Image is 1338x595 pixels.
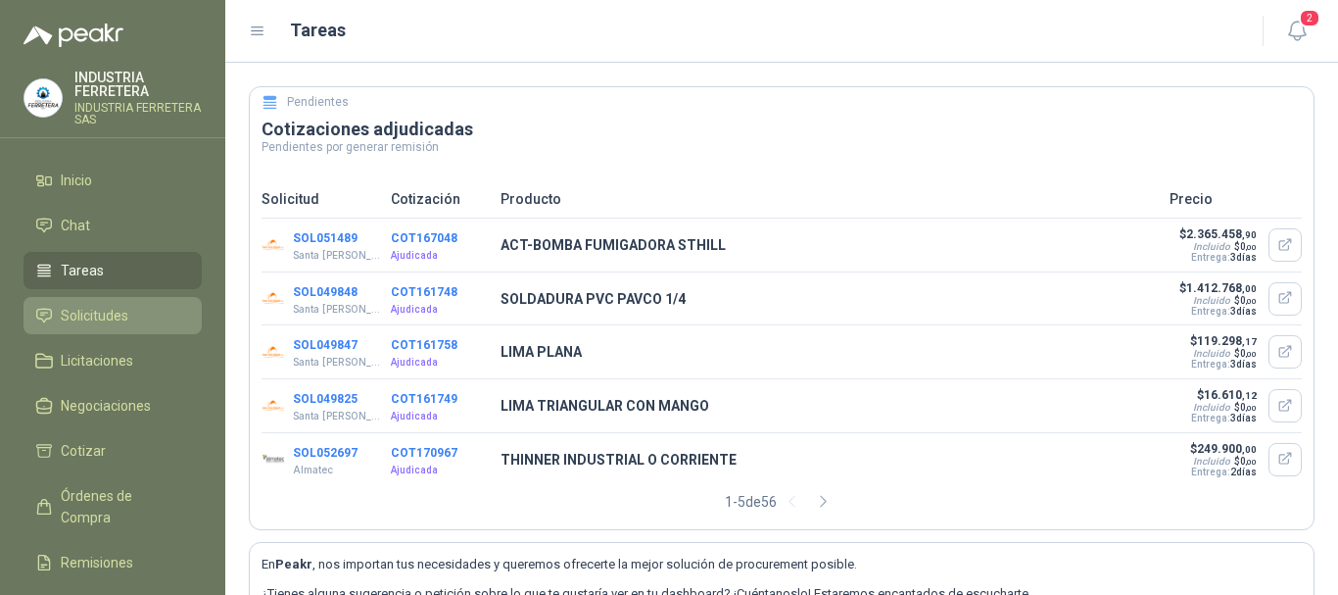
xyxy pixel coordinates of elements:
div: Incluido [1193,348,1230,359]
button: SOL049848 [293,285,358,299]
span: $ [1234,348,1257,359]
span: 0 [1240,348,1257,359]
span: $ [1234,402,1257,413]
img: Company Logo [262,233,285,257]
span: ,00 [1242,444,1257,455]
h1: Tareas [290,17,346,44]
span: 0 [1240,295,1257,306]
span: Negociaciones [61,395,151,417]
p: Entrega: [1189,413,1257,423]
span: ,00 [1246,243,1257,252]
p: Precio [1170,188,1302,210]
b: Peakr [275,557,312,571]
img: Company Logo [262,394,285,418]
p: $ [1189,334,1257,348]
p: $ [1179,281,1257,295]
span: ,00 [1246,297,1257,306]
div: Incluido [1193,402,1230,413]
img: Logo peakr [24,24,123,47]
span: 0 [1240,402,1257,413]
div: Incluido [1193,456,1230,467]
p: $ [1189,442,1257,456]
span: ,00 [1246,350,1257,359]
a: Tareas [24,252,202,289]
span: ,17 [1242,336,1257,347]
p: LIMA TRIANGULAR CON MANGO [501,395,1158,417]
span: 2 [1299,9,1320,27]
p: INDUSTRIA FERRETERA [74,71,202,98]
span: 3 días [1230,413,1257,423]
a: Negociaciones [24,387,202,424]
span: 3 días [1230,306,1257,317]
div: 1 - 5 de 56 [725,486,839,518]
button: COT161758 [391,338,457,352]
span: ,00 [1242,283,1257,294]
p: Ajudicada [391,355,489,371]
p: THINNER INDUSTRIAL O CORRIENTE [501,449,1158,471]
div: Incluido [1193,295,1230,306]
p: Almatec [293,463,358,478]
button: COT161749 [391,392,457,406]
p: Ajudicada [391,463,489,478]
img: Company Logo [262,448,285,471]
a: Licitaciones [24,342,202,379]
span: 0 [1240,241,1257,252]
p: Entrega: [1179,252,1257,263]
p: Solicitud [262,188,379,210]
span: 16.610 [1204,388,1257,402]
span: Remisiones [61,552,133,573]
span: 249.900 [1197,442,1257,456]
span: $ [1234,456,1257,467]
span: 119.298 [1197,334,1257,348]
p: Producto [501,188,1158,210]
p: Santa [PERSON_NAME] [293,302,382,318]
a: Órdenes de Compra [24,477,202,536]
a: Inicio [24,162,202,199]
button: 2 [1279,14,1314,49]
span: Tareas [61,260,104,281]
button: SOL049825 [293,392,358,406]
button: COT170967 [391,446,457,460]
p: SOLDADURA PVC PAVCO 1/4 [501,288,1158,310]
p: Ajudicada [391,409,489,424]
span: ,90 [1242,229,1257,240]
p: Pendientes por generar remisión [262,141,1302,153]
p: Entrega: [1179,306,1257,317]
span: ,12 [1242,390,1257,401]
span: 2.365.458 [1186,227,1257,241]
button: SOL049847 [293,338,358,352]
button: SOL051489 [293,231,358,245]
p: LIMA PLANA [501,341,1158,363]
p: $ [1179,227,1257,241]
span: Órdenes de Compra [61,485,183,528]
button: SOL052697 [293,446,358,460]
span: 3 días [1230,252,1257,263]
button: COT167048 [391,231,457,245]
button: COT161748 [391,285,457,299]
h3: Cotizaciones adjudicadas [262,118,1302,141]
div: Incluido [1193,241,1230,252]
p: En , nos importan tus necesidades y queremos ofrecerte la mejor solución de procurement posible. [262,555,1302,574]
span: 0 [1240,456,1257,467]
span: $ [1234,241,1257,252]
h5: Pendientes [287,93,349,112]
p: INDUSTRIA FERRETERA SAS [74,102,202,125]
a: Remisiones [24,544,202,581]
span: Chat [61,215,90,236]
span: Solicitudes [61,305,128,326]
a: Chat [24,207,202,244]
p: Ajudicada [391,302,489,318]
span: ,00 [1246,458,1257,467]
span: ,00 [1246,404,1257,413]
span: Cotizar [61,440,106,462]
p: Santa [PERSON_NAME] [293,409,382,424]
span: 3 días [1230,359,1257,370]
a: Solicitudes [24,297,202,334]
p: ACT-BOMBA FUMIGADORA STHILL [501,234,1158,256]
p: Cotización [391,188,489,210]
span: 1.412.768 [1186,281,1257,295]
p: $ [1189,388,1257,402]
p: Entrega: [1189,467,1257,477]
span: $ [1234,295,1257,306]
img: Company Logo [262,340,285,364]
